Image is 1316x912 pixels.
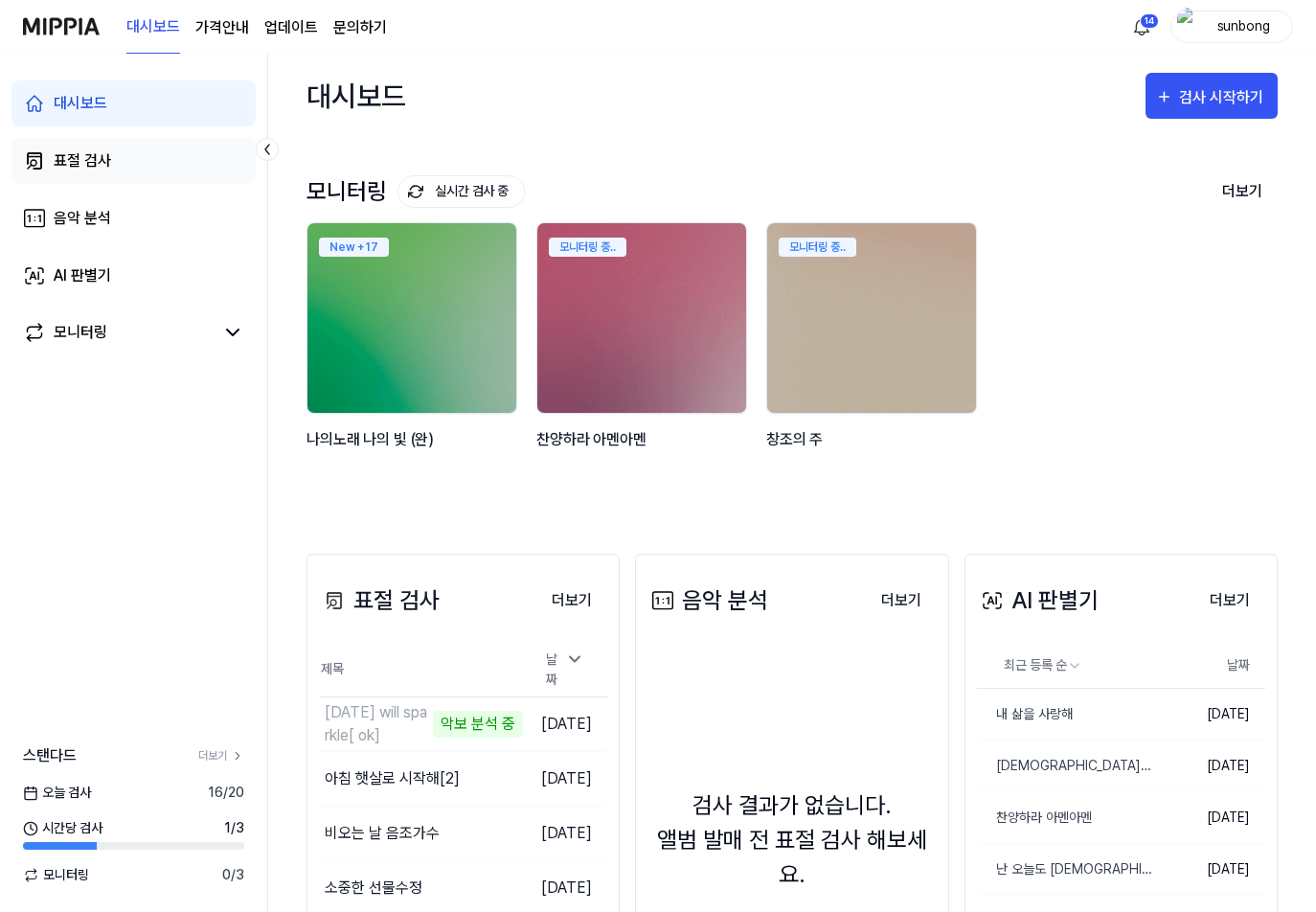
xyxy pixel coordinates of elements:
a: 모니터링 중..backgroundIamge창조의 주 [766,222,981,496]
span: 스탠다드 [23,744,77,767]
div: 모니터링 [54,321,107,344]
a: 더보기 [866,581,937,620]
div: 표절 검사 [54,149,111,172]
a: 대시보드 [11,80,256,126]
span: 모니터링 [23,865,89,885]
a: 난 오늘도 [DEMOGRAPHIC_DATA]을 찬양해 [977,844,1154,895]
a: 더보기 [198,747,244,764]
img: monitoring Icon [408,184,423,199]
span: 16 / 20 [208,783,244,803]
button: 검사 시작하기 [1146,73,1278,119]
a: [DEMOGRAPHIC_DATA]의 손길 [977,741,1154,791]
button: 더보기 [1207,171,1278,212]
td: [DATE] [1154,792,1265,844]
div: 창조의 주 [766,427,981,476]
a: 업데이트 [264,16,318,39]
span: 시간당 검사 [23,818,102,838]
div: 모니터링 중.. [779,238,856,257]
button: 가격안내 [195,16,249,39]
div: 검사 결과가 없습니다. 앨범 발매 전 표절 검사 해보세요. [647,788,936,892]
div: 대시보드 [306,73,406,119]
div: 아침 햇살로 시작해[2] [325,767,460,790]
td: [DATE] [1154,741,1265,792]
div: 14 [1140,13,1159,29]
td: [DATE] [1154,689,1265,741]
td: [DATE] [523,751,607,806]
a: New +17backgroundIamge나의노래 나의 빛 (완) [306,222,521,496]
img: backgroundIamge [537,223,746,413]
a: 더보기 [1194,581,1265,620]
td: [DATE] [523,806,607,860]
div: sunbong [1206,15,1281,36]
th: 날짜 [1154,643,1265,689]
a: 내 삶을 사랑해 [977,689,1154,740]
a: AI 판별기 [11,253,256,299]
div: New + 17 [319,238,389,257]
a: 모니터링 중..backgroundIamge찬양하라 아멘아멘 [536,222,751,496]
span: 1 / 3 [224,818,244,838]
span: 오늘 검사 [23,783,91,803]
a: 문의하기 [333,16,387,39]
a: 대시보드 [126,1,180,54]
img: profile [1177,8,1200,46]
div: 모니터링 중.. [549,238,626,257]
div: 표절 검사 [319,583,440,618]
div: 음악 분석 [54,207,111,230]
div: 나의노래 나의 빛 (완) [306,427,521,476]
button: 알림14 [1126,11,1157,42]
td: [DATE] [1154,844,1265,896]
span: 0 / 3 [222,865,244,885]
button: 더보기 [1194,581,1265,620]
button: 더보기 [866,581,937,620]
a: 모니터링 [23,321,214,344]
div: 난 오늘도 [DEMOGRAPHIC_DATA]을 찬양해 [977,859,1154,879]
div: 모니터링 [306,175,525,208]
div: 찬양하라 아멘아멘 [977,808,1092,828]
button: 실시간 검사 중 [397,175,525,208]
th: 제목 [319,643,523,697]
div: [DATE] will sparkle[ ok] [325,701,428,747]
img: backgroundIamge [307,223,516,413]
div: 음악 분석 [647,583,768,618]
img: 알림 [1130,15,1153,38]
div: [DEMOGRAPHIC_DATA]의 손길 [977,756,1154,776]
button: 더보기 [536,581,607,620]
div: 내 삶을 사랑해 [977,704,1073,724]
a: 더보기 [536,581,607,620]
a: 찬양하라 아멘아멘 [977,792,1154,843]
button: profilesunbong [1170,11,1293,43]
div: 대시보드 [54,92,107,115]
a: 음악 분석 [11,195,256,241]
div: 악보 분석 중 [433,711,523,738]
div: AI 판별기 [977,583,1099,618]
td: [DATE] [523,696,607,751]
div: 검사 시작하기 [1179,85,1268,110]
a: 표절 검사 [11,138,256,184]
div: 날짜 [538,644,592,695]
div: AI 판별기 [54,264,111,287]
div: 찬양하라 아멘아멘 [536,427,751,476]
div: 소중한 선물수정 [325,877,422,900]
img: backgroundIamge [767,223,976,413]
div: 비오는 날 음조가수 [325,822,440,845]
